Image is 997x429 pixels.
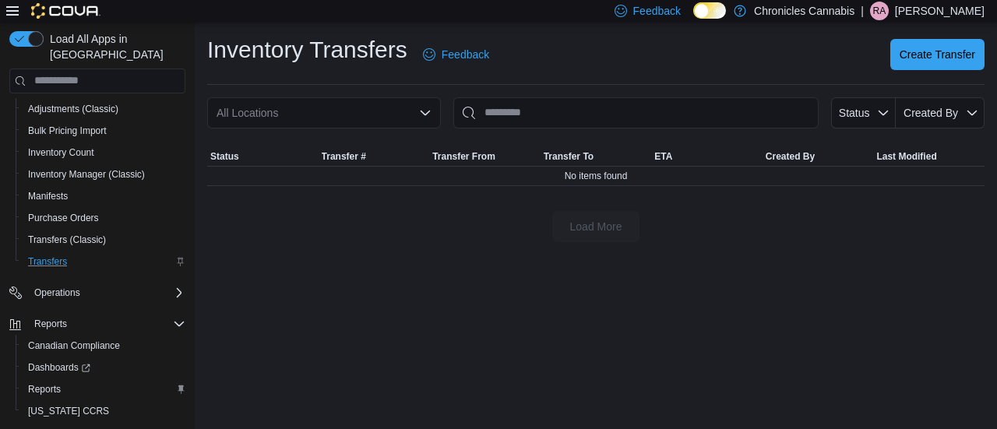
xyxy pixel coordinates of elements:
[544,150,594,163] span: Transfer To
[565,170,628,182] span: No items found
[442,47,489,62] span: Feedback
[22,336,185,355] span: Canadian Compliance
[28,125,107,137] span: Bulk Pricing Import
[34,287,80,299] span: Operations
[429,147,541,166] button: Transfer From
[900,47,975,62] span: Create Transfer
[3,313,192,335] button: Reports
[28,190,68,202] span: Manifests
[22,230,112,249] a: Transfers (Classic)
[22,100,185,118] span: Adjustments (Classic)
[754,2,854,20] p: Chronicles Cannabis
[28,103,118,115] span: Adjustments (Classic)
[693,2,726,19] input: Dark Mode
[16,207,192,229] button: Purchase Orders
[870,2,889,20] div: Ryan Anningson
[904,107,958,119] span: Created By
[22,187,185,206] span: Manifests
[319,147,430,166] button: Transfer #
[552,211,639,242] button: Load More
[16,185,192,207] button: Manifests
[22,121,113,140] a: Bulk Pricing Import
[417,39,495,70] a: Feedback
[28,146,94,159] span: Inventory Count
[28,168,145,181] span: Inventory Manager (Classic)
[22,252,73,271] a: Transfers
[16,229,192,251] button: Transfers (Classic)
[28,234,106,246] span: Transfers (Classic)
[839,107,870,119] span: Status
[541,147,652,166] button: Transfer To
[16,142,192,164] button: Inventory Count
[28,255,67,268] span: Transfers
[28,212,99,224] span: Purchase Orders
[3,282,192,304] button: Operations
[22,358,97,377] a: Dashboards
[633,3,681,19] span: Feedback
[34,318,67,330] span: Reports
[22,121,185,140] span: Bulk Pricing Import
[22,143,185,162] span: Inventory Count
[16,357,192,378] a: Dashboards
[766,150,815,163] span: Created By
[16,98,192,120] button: Adjustments (Classic)
[831,97,896,128] button: Status
[28,315,185,333] span: Reports
[22,358,185,377] span: Dashboards
[453,97,819,128] input: This is a search bar. After typing your query, hit enter to filter the results lower in the page.
[22,402,115,420] a: [US_STATE] CCRS
[210,150,239,163] span: Status
[22,209,185,227] span: Purchase Orders
[654,150,672,163] span: ETA
[419,107,432,119] button: Open list of options
[28,315,73,333] button: Reports
[22,143,100,162] a: Inventory Count
[22,380,67,399] a: Reports
[28,383,61,396] span: Reports
[763,147,874,166] button: Created By
[570,219,622,234] span: Load More
[22,380,185,399] span: Reports
[16,164,192,185] button: Inventory Manager (Classic)
[895,2,985,20] p: [PERSON_NAME]
[861,2,864,20] p: |
[22,336,126,355] a: Canadian Compliance
[28,361,90,374] span: Dashboards
[28,283,86,302] button: Operations
[651,147,763,166] button: ETA
[44,31,185,62] span: Load All Apps in [GEOGRAPHIC_DATA]
[207,147,319,166] button: Status
[31,3,100,19] img: Cova
[873,2,886,20] span: RA
[22,165,151,184] a: Inventory Manager (Classic)
[207,34,407,65] h1: Inventory Transfers
[22,209,105,227] a: Purchase Orders
[16,251,192,273] button: Transfers
[873,147,985,166] button: Last Modified
[22,230,185,249] span: Transfers (Classic)
[16,400,192,422] button: [US_STATE] CCRS
[22,187,74,206] a: Manifests
[22,402,185,420] span: Washington CCRS
[322,150,366,163] span: Transfer #
[16,378,192,400] button: Reports
[896,97,985,128] button: Created By
[28,283,185,302] span: Operations
[16,120,192,142] button: Bulk Pricing Import
[28,339,120,352] span: Canadian Compliance
[22,100,125,118] a: Adjustments (Classic)
[890,39,985,70] button: Create Transfer
[16,335,192,357] button: Canadian Compliance
[22,165,185,184] span: Inventory Manager (Classic)
[432,150,495,163] span: Transfer From
[22,252,185,271] span: Transfers
[28,405,109,417] span: [US_STATE] CCRS
[876,150,936,163] span: Last Modified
